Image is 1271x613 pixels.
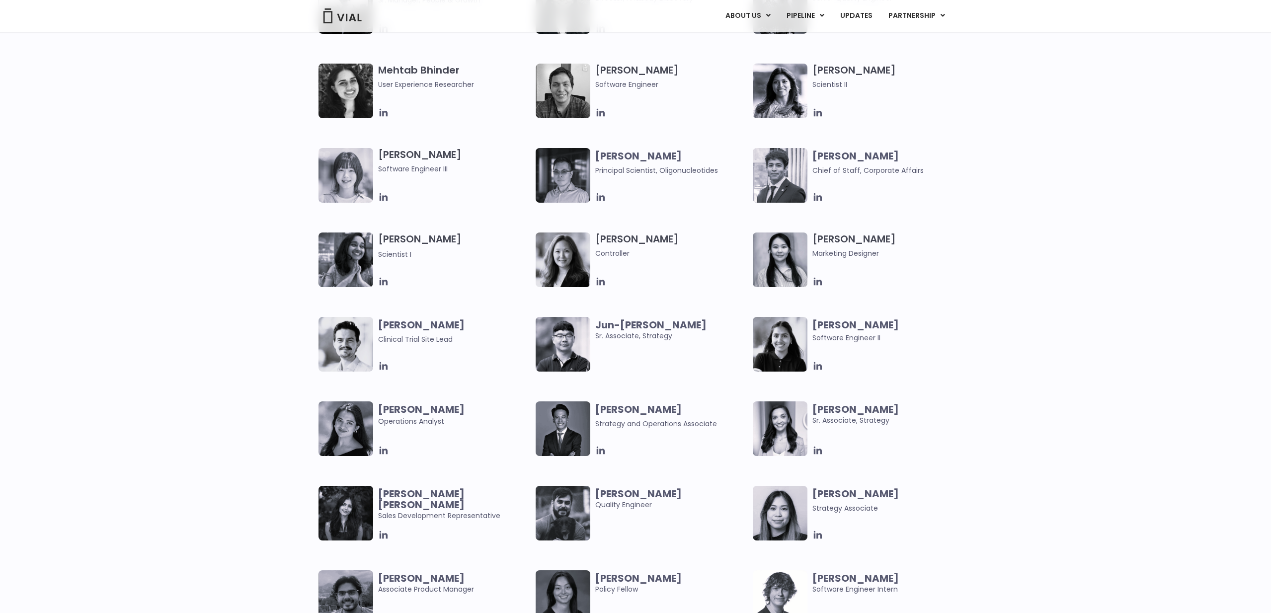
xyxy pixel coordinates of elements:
b: [PERSON_NAME] [812,487,899,501]
img: Image of smiling man named Glenn [318,317,373,372]
span: User Experience Researcher [378,79,531,90]
span: Strategy Associate [812,503,878,513]
b: [PERSON_NAME] [812,149,899,163]
img: Image of smiling woman named Aleina [536,232,590,287]
img: Mehtab Bhinder [318,64,373,118]
img: Image of woman named Ritu smiling [753,64,807,118]
span: Sr. Associate, Strategy [812,404,965,426]
h3: [PERSON_NAME] [595,64,748,90]
b: [PERSON_NAME] [595,571,682,585]
span: Controller [595,248,748,259]
b: Jun-[PERSON_NAME] [595,318,707,332]
span: Marketing Designer [812,248,965,259]
b: [PERSON_NAME] [378,402,465,416]
img: Image of smiling woman named Tanvi [753,317,807,372]
span: Software Engineer Intern [812,573,965,595]
h3: [PERSON_NAME] [595,232,748,259]
b: [PERSON_NAME] [595,487,682,501]
b: [PERSON_NAME] [812,571,899,585]
span: Strategy and Operations Associate [595,419,717,429]
img: Smiling woman named Ana [753,401,807,456]
a: ABOUT USMenu Toggle [717,7,778,24]
img: Tina [318,148,373,203]
img: A black and white photo of a man smiling, holding a vial. [536,64,590,118]
span: Operations Analyst [378,404,531,427]
b: [PERSON_NAME] [595,149,682,163]
span: Software Engineer III [378,163,531,174]
h3: Mehtab Bhinder [378,64,531,90]
b: [PERSON_NAME] [595,402,682,416]
h3: [PERSON_NAME] [378,148,531,174]
img: Smiling woman named Yousun [753,232,807,287]
img: Headshot of smiling man named Urann [536,401,590,456]
b: [PERSON_NAME] [PERSON_NAME] [378,487,465,512]
span: Associate Product Manager [378,573,531,595]
img: Smiling woman named Harman [318,486,373,540]
span: Quality Engineer [595,488,748,510]
img: Headshot of smiling woman named Vanessa [753,486,807,540]
span: Policy Fellow [595,573,748,595]
b: [PERSON_NAME] [378,571,465,585]
img: Headshot of smiling woman named Sharicka [318,401,373,456]
span: Scientist I [378,249,411,259]
b: [PERSON_NAME] [812,318,899,332]
a: PIPELINEMenu Toggle [779,7,832,24]
span: Software Engineer [595,79,748,90]
img: Image of smiling man named Jun-Goo [536,317,590,372]
a: UPDATES [832,7,880,24]
span: Chief of Staff, Corporate Affairs [812,165,924,175]
img: Vial Logo [322,8,362,23]
img: Man smiling posing for picture [536,486,590,540]
span: Principal Scientist, Oligonucleotides [595,165,718,175]
span: Software Engineer II [812,333,880,343]
img: Headshot of smiling woman named Sneha [318,232,373,287]
h3: [PERSON_NAME] [812,232,965,259]
h3: [PERSON_NAME] [812,64,965,90]
b: [PERSON_NAME] [812,402,899,416]
span: Clinical Trial Site Lead [378,334,453,344]
span: Sr. Associate, Strategy [595,319,748,341]
b: [PERSON_NAME] [378,318,465,332]
a: PARTNERSHIPMenu Toggle [880,7,953,24]
span: Scientist II [812,79,965,90]
span: Sales Development Representative [378,488,531,521]
img: Headshot of smiling of smiling man named Wei-Sheng [536,148,590,203]
h3: [PERSON_NAME] [378,232,531,260]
